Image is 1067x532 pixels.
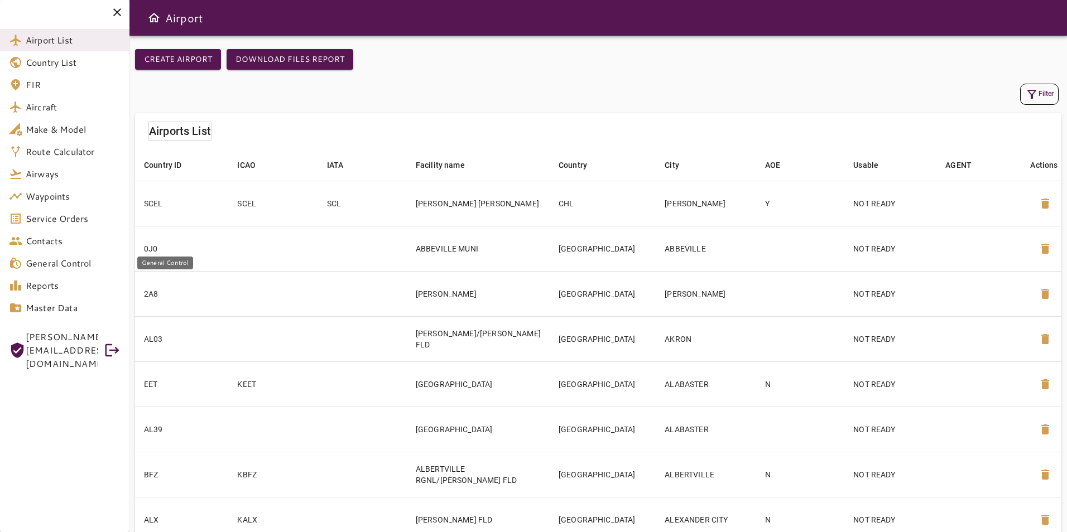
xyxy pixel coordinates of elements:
h6: Airports List [149,122,211,140]
span: Country List [26,56,121,69]
div: General Control [137,257,193,269]
span: delete [1039,242,1052,255]
button: Delete Airport [1032,280,1059,307]
td: [GEOGRAPHIC_DATA] [407,407,550,452]
span: Contacts [26,234,121,248]
td: [GEOGRAPHIC_DATA] [550,407,656,452]
button: Download Files Report [227,49,353,70]
span: FIR [26,78,121,91]
span: ICAO [237,158,270,172]
span: AOE [765,158,795,172]
td: [PERSON_NAME] [PERSON_NAME] [407,181,550,226]
td: 0J0 [135,226,228,271]
td: ALBERTVILLE [656,452,756,497]
span: Country [559,158,602,172]
h6: Airport [165,9,203,27]
span: Country ID [144,158,196,172]
span: Usable [853,158,893,172]
td: Y [756,181,844,226]
td: N [756,452,844,497]
span: Service Orders [26,212,121,225]
div: Usable [853,158,878,172]
td: EET [135,361,228,407]
td: SCEL [228,181,318,226]
td: ALABASTER [656,361,756,407]
span: delete [1039,332,1052,346]
td: BFZ [135,452,228,497]
td: AL03 [135,316,228,361]
span: delete [1039,378,1052,391]
td: AKRON [656,316,756,361]
span: Reports [26,279,121,292]
div: ICAO [237,158,256,172]
p: NOT READY [853,243,927,254]
p: NOT READY [853,333,927,345]
td: [GEOGRAPHIC_DATA] [550,226,656,271]
div: IATA [327,158,344,172]
td: [GEOGRAPHIC_DATA] [407,361,550,407]
span: Aircraft [26,100,121,114]
td: SCL [318,181,407,226]
td: [PERSON_NAME] [656,271,756,316]
td: ABBEVILLE [656,226,756,271]
button: Delete Airport [1032,326,1059,352]
span: delete [1039,287,1052,301]
td: [GEOGRAPHIC_DATA] [550,316,656,361]
span: City [665,158,694,172]
td: N [756,361,844,407]
span: [PERSON_NAME][EMAIL_ADDRESS][DOMAIN_NAME] [26,330,98,370]
td: [GEOGRAPHIC_DATA] [550,271,656,316]
span: Make & Model [26,123,121,136]
td: AL39 [135,407,228,452]
button: Delete Airport [1032,461,1059,488]
span: Route Calculator [26,145,121,158]
p: NOT READY [853,288,927,299]
span: Facility name [416,158,479,172]
div: Country [559,158,587,172]
span: Master Data [26,301,121,315]
div: Facility name [416,158,465,172]
span: delete [1039,197,1052,210]
td: [PERSON_NAME] [656,181,756,226]
span: General Control [26,257,121,270]
td: [GEOGRAPHIC_DATA] [550,361,656,407]
p: NOT READY [853,424,927,435]
td: ALBERTVILLE RGNL/[PERSON_NAME] FLD [407,452,550,497]
p: NOT READY [853,379,927,390]
span: Waypoints [26,190,121,203]
td: KBFZ [228,452,318,497]
span: delete [1039,468,1052,481]
button: Delete Airport [1032,235,1059,262]
span: delete [1039,423,1052,436]
button: Open drawer [143,7,165,29]
td: CHL [550,181,656,226]
span: delete [1039,513,1052,526]
td: ABBEVILLE MUNI [407,226,550,271]
span: Airport List [26,33,121,47]
button: Delete Airport [1032,190,1059,217]
div: City [665,158,679,172]
p: NOT READY [853,469,927,480]
span: AGENT [945,158,986,172]
button: Filter [1020,84,1059,105]
td: 2A8 [135,271,228,316]
div: AGENT [945,158,972,172]
button: Delete Airport [1032,371,1059,398]
td: KEET [228,361,318,407]
td: [PERSON_NAME]/[PERSON_NAME] FLD [407,316,550,361]
span: Airways [26,167,121,181]
span: IATA [327,158,358,172]
div: Country ID [144,158,182,172]
div: AOE [765,158,780,172]
td: ALABASTER [656,407,756,452]
button: Delete Airport [1032,416,1059,443]
td: SCEL [135,181,228,226]
td: [GEOGRAPHIC_DATA] [550,452,656,497]
button: Create airport [135,49,221,70]
td: [PERSON_NAME] [407,271,550,316]
p: NOT READY [853,198,927,209]
p: NOT READY [853,514,927,525]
